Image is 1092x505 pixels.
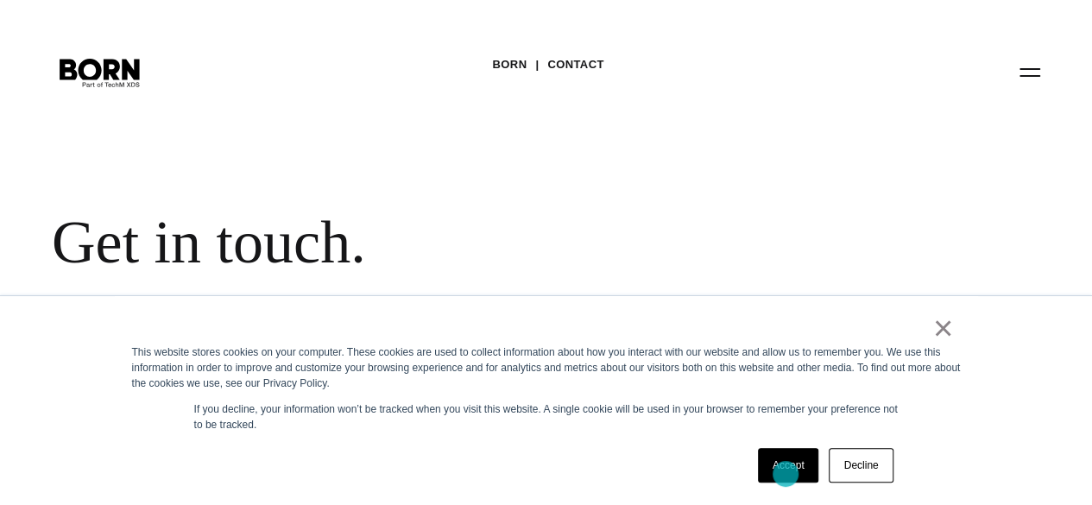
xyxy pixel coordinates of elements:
[829,448,893,483] a: Decline
[194,401,899,432] p: If you decline, your information won’t be tracked when you visit this website. A single cookie wi...
[758,448,819,483] a: Accept
[132,344,961,391] div: This website stores cookies on your computer. These cookies are used to collect information about...
[52,207,777,278] div: Get in touch.
[1009,54,1051,90] button: Open
[492,52,527,78] a: BORN
[933,320,954,336] a: ×
[547,52,603,78] a: Contact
